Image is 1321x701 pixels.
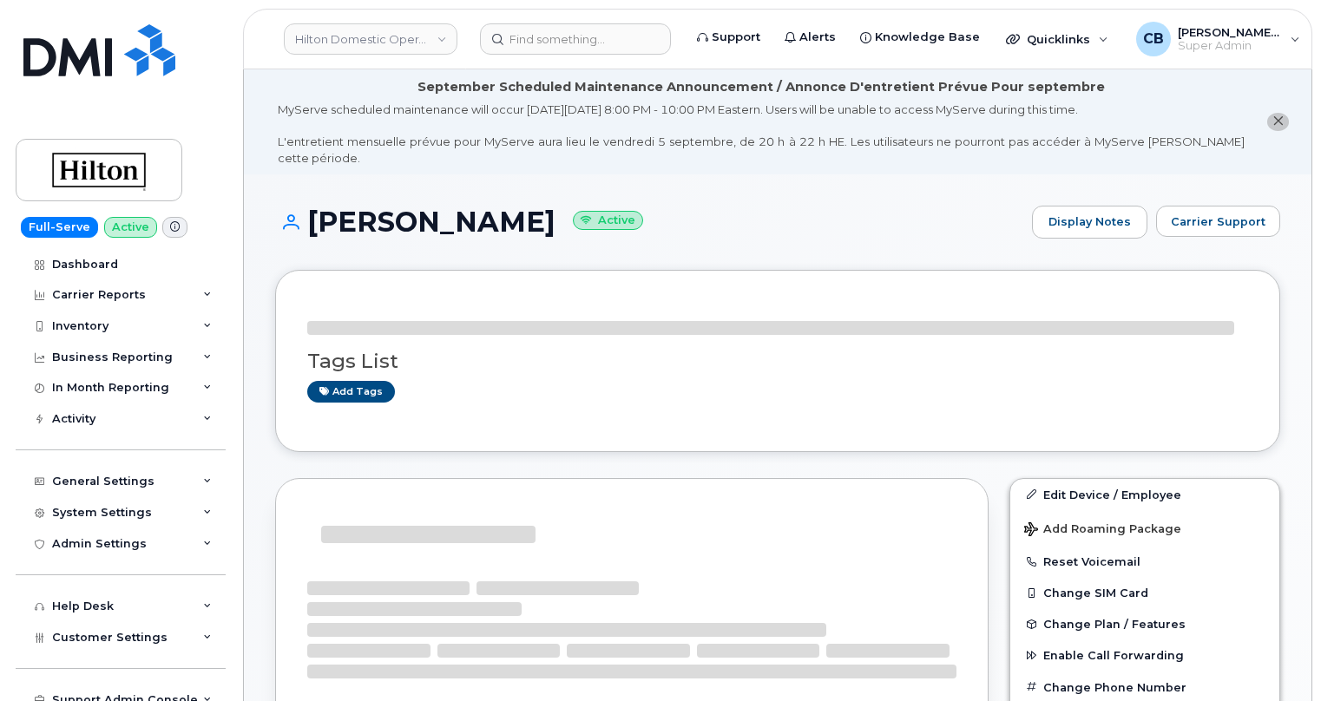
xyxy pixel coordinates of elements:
span: Carrier Support [1171,213,1265,230]
a: Edit Device / Employee [1010,479,1279,510]
span: Add Roaming Package [1024,522,1181,539]
a: Add tags [307,381,395,403]
button: Carrier Support [1156,206,1280,237]
h3: Tags List [307,350,1248,372]
small: Active [573,211,643,231]
button: close notification [1267,113,1289,131]
button: Change SIM Card [1010,577,1279,608]
button: Reset Voicemail [1010,546,1279,577]
span: Change Plan / Features [1043,618,1186,631]
a: Display Notes [1032,206,1147,239]
button: Change Plan / Features [1010,608,1279,639]
div: September Scheduled Maintenance Announcement / Annonce D'entretient Prévue Pour septembre [417,78,1105,96]
h1: [PERSON_NAME] [275,206,1023,237]
button: Add Roaming Package [1010,510,1279,546]
div: MyServe scheduled maintenance will occur [DATE][DATE] 8:00 PM - 10:00 PM Eastern. Users will be u... [278,102,1245,166]
span: Enable Call Forwarding [1043,649,1184,662]
button: Enable Call Forwarding [1010,639,1279,671]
